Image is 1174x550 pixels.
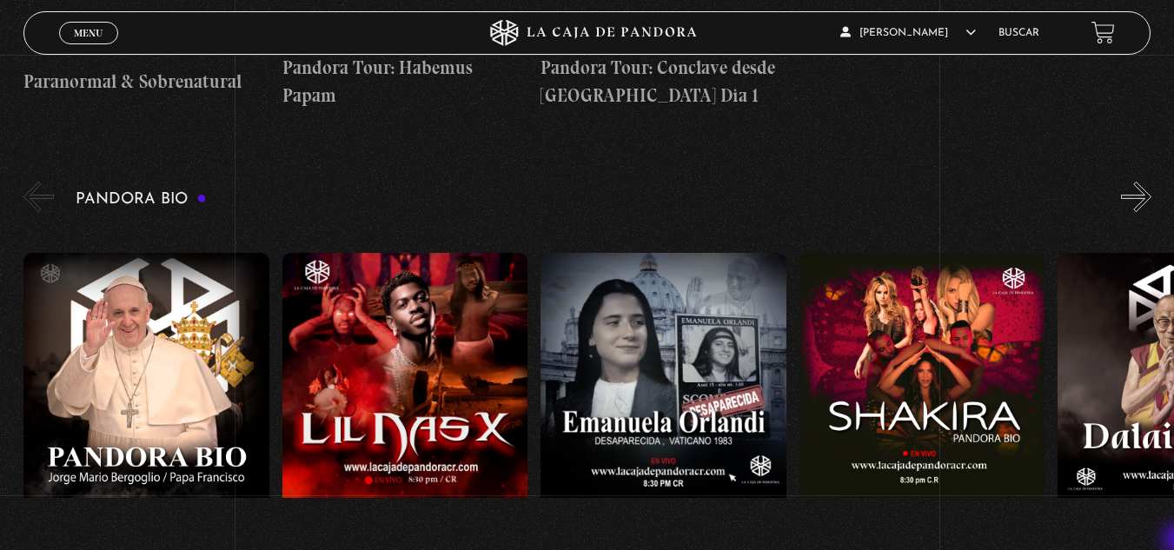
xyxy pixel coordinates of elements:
[68,42,109,54] span: Cerrar
[74,28,103,38] span: Menu
[1091,21,1115,44] a: View your shopping cart
[23,182,54,212] button: Previous
[541,54,786,109] h4: Pandora Tour: Conclave desde [GEOGRAPHIC_DATA] Dia 1
[840,28,976,38] span: [PERSON_NAME]
[282,54,528,109] h4: Pandora Tour: Habemus Papam
[76,191,207,208] h3: Pandora Bio
[998,28,1039,38] a: Buscar
[1121,182,1151,212] button: Next
[23,68,269,96] h4: Paranormal & Sobrenatural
